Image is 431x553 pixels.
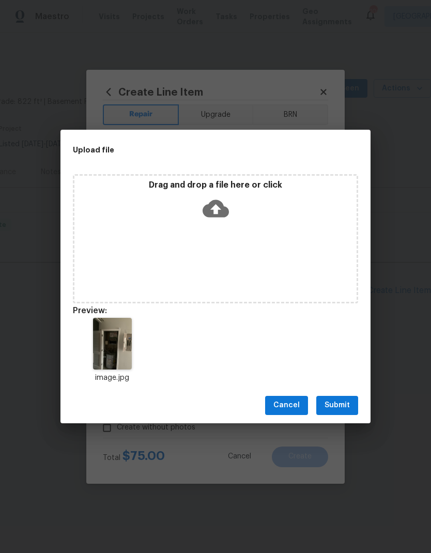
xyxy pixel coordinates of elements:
[273,399,300,412] span: Cancel
[265,396,308,415] button: Cancel
[73,144,312,156] h2: Upload file
[93,318,132,370] img: 9k=
[74,180,357,191] p: Drag and drop a file here or click
[316,396,358,415] button: Submit
[73,373,151,383] p: image.jpg
[325,399,350,412] span: Submit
